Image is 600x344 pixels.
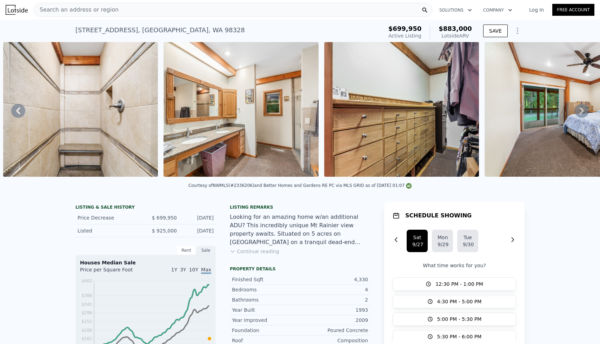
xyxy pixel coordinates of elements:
div: 9/27 [412,241,422,248]
tspan: $251 [81,319,92,324]
div: [STREET_ADDRESS] , [GEOGRAPHIC_DATA] , WA 98328 [75,25,245,35]
a: Log In [521,6,552,13]
div: Foundation [232,327,300,334]
tspan: $386 [81,293,92,298]
img: NWMLS Logo [406,183,412,189]
span: 10Y [189,267,198,272]
div: LISTING & SALE HISTORY [75,204,216,211]
button: Solutions [434,4,478,16]
div: Looking for an amazing home w/an additional ADU? This incredibly unique Mt Rainier view property ... [230,213,370,247]
span: $ 925,000 [152,228,177,234]
button: Sat9/27 [407,230,428,252]
span: Active Listing [388,33,421,39]
span: 1Y [171,267,177,272]
button: 4:30 PM - 5:00 PM [393,295,516,308]
div: [DATE] [182,227,214,234]
div: Bathrooms [232,296,300,303]
img: Sale: 149605119 Parcel: 100449381 [3,42,158,177]
div: Bedrooms [232,286,300,293]
span: 4:30 PM - 5:00 PM [437,298,482,305]
div: 9/30 [463,241,473,248]
div: Courtesy of NWMLS (#2336206) and Better Homes and Gardens RE PC via MLS GRID as of [DATE] 01:07 [188,183,412,188]
span: $883,000 [439,25,472,32]
tspan: $296 [81,310,92,315]
div: Property details [230,266,370,272]
div: Sale [196,246,216,255]
div: Finished Sqft [232,276,300,283]
div: Sat [412,234,422,241]
button: 5:00 PM - 5:30 PM [393,312,516,326]
div: Listed [78,227,140,234]
span: 5:00 PM - 5:30 PM [437,316,482,323]
a: Free Account [552,4,594,16]
button: Company [478,4,518,16]
div: 1993 [300,306,368,313]
div: Tue [463,234,473,241]
span: Max [201,267,211,274]
button: Show Options [511,24,525,38]
div: Price Decrease [78,214,140,221]
span: 3Y [180,267,186,272]
button: 5:30 PM - 6:00 PM [393,330,516,343]
div: 9/29 [438,241,447,248]
tspan: $462 [81,278,92,283]
div: Listing remarks [230,204,370,210]
div: 4 [300,286,368,293]
div: Price per Square Foot [80,266,146,277]
div: Houses Median Sale [80,259,211,266]
div: Rent [176,246,196,255]
tspan: $161 [81,336,92,341]
p: What time works for you? [393,262,516,269]
button: SAVE [483,25,508,37]
div: Mon [438,234,447,241]
div: Year Improved [232,317,300,324]
tspan: $206 [81,328,92,333]
span: Search an address or region [34,6,119,14]
h1: SCHEDULE SHOWING [405,211,472,220]
tspan: $341 [81,302,92,307]
div: 2 [300,296,368,303]
div: Roof [232,337,300,344]
span: 12:30 PM - 1:00 PM [435,281,483,288]
div: 2009 [300,317,368,324]
button: Tue9/30 [457,230,478,252]
button: Mon9/29 [432,230,453,252]
div: 4,330 [300,276,368,283]
div: Year Built [232,306,300,313]
span: $699,950 [388,25,422,32]
button: Continue reading [230,248,279,255]
button: 12:30 PM - 1:00 PM [393,277,516,291]
div: Composition [300,337,368,344]
span: 5:30 PM - 6:00 PM [437,333,482,340]
span: $ 699,950 [152,215,177,221]
div: [DATE] [182,214,214,221]
img: Sale: 149605119 Parcel: 100449381 [164,42,319,177]
div: Lotside ARV [439,32,472,39]
img: Lotside [6,5,28,15]
img: Sale: 149605119 Parcel: 100449381 [324,42,479,177]
div: Poured Concrete [300,327,368,334]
